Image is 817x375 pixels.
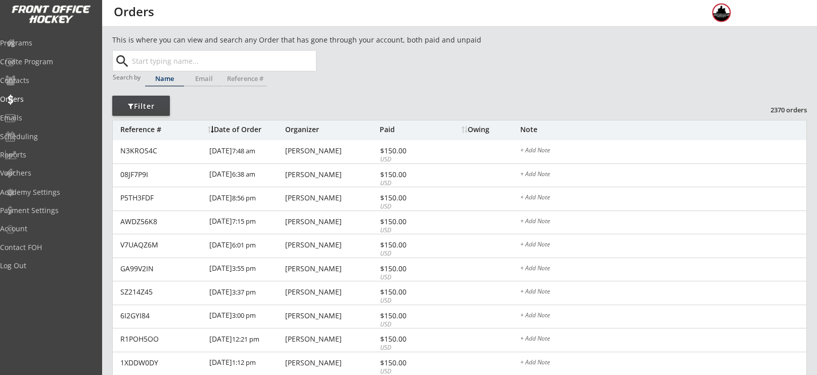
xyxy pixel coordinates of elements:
[120,218,203,225] div: AWDZ56K8
[112,35,539,45] div: This is where you can view and search any Order that has gone through your account, both paid and...
[208,126,283,133] div: Date of Order
[380,194,434,201] div: $150.00
[232,193,256,202] font: 8:56 pm
[380,147,434,154] div: $150.00
[520,336,806,344] div: + Add Note
[120,194,203,201] div: P5TH3FDF
[120,171,203,178] div: 08JF7P9I
[232,217,256,226] font: 7:15 pm
[380,273,434,282] div: USD
[209,352,283,375] div: [DATE]
[380,202,434,211] div: USD
[380,179,434,188] div: USD
[120,288,203,296] div: SZ214Z45
[285,171,377,178] div: [PERSON_NAME]
[285,147,377,154] div: [PERSON_NAME]
[285,241,377,248] div: [PERSON_NAME]
[520,194,806,202] div: + Add Note
[114,53,130,69] button: search
[380,241,434,248] div: $150.00
[285,218,377,225] div: [PERSON_NAME]
[120,126,203,133] div: Reference #
[209,211,283,234] div: [DATE]
[224,75,267,82] div: Reference #
[120,265,203,272] div: GA99V2IN
[285,126,377,133] div: Organizer
[232,170,255,179] font: 6:38 am
[520,218,806,226] div: + Add Note
[285,312,377,319] div: [PERSON_NAME]
[145,75,184,82] div: Name
[380,344,434,352] div: USD
[209,328,283,351] div: [DATE]
[380,155,434,164] div: USD
[232,287,256,297] font: 3:37 pm
[120,359,203,366] div: 1XDDW0DY
[209,281,283,304] div: [DATE]
[380,297,434,305] div: USD
[232,335,259,344] font: 12:21 pm
[232,358,256,367] font: 1:12 pm
[232,264,256,273] font: 3:55 pm
[520,126,806,133] div: Note
[520,265,806,273] div: + Add Note
[380,288,434,296] div: $150.00
[113,74,142,80] div: Search by
[209,140,283,163] div: [DATE]
[209,164,283,187] div: [DATE]
[185,75,223,82] div: Email
[285,336,377,343] div: [PERSON_NAME]
[232,240,256,249] font: 6:01 pm
[380,312,434,319] div: $150.00
[209,258,283,281] div: [DATE]
[209,234,283,257] div: [DATE]
[285,288,377,296] div: [PERSON_NAME]
[520,147,806,155] div: + Add Note
[520,312,806,320] div: + Add Note
[285,359,377,366] div: [PERSON_NAME]
[120,147,203,154] div: N3KROS4C
[380,226,434,235] div: USD
[520,359,806,367] div: + Add Note
[232,146,255,155] font: 7:48 am
[520,241,806,249] div: + Add Note
[380,218,434,225] div: $150.00
[380,336,434,343] div: $150.00
[380,126,434,133] div: Paid
[120,312,203,319] div: 6I2GYI84
[380,359,434,366] div: $150.00
[380,171,434,178] div: $150.00
[380,249,434,258] div: USD
[285,265,377,272] div: [PERSON_NAME]
[462,126,520,133] div: Owing
[130,51,316,71] input: Start typing name...
[232,311,256,320] font: 3:00 pm
[120,336,203,343] div: R1POH5OO
[120,241,203,248] div: V7UAQZ6M
[209,187,283,210] div: [DATE]
[112,101,170,111] div: Filter
[520,171,806,179] div: + Add Note
[209,305,283,328] div: [DATE]
[285,194,377,201] div: [PERSON_NAME]
[380,265,434,272] div: $150.00
[380,320,434,329] div: USD
[754,105,807,114] div: 2370 orders
[520,288,806,297] div: + Add Note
